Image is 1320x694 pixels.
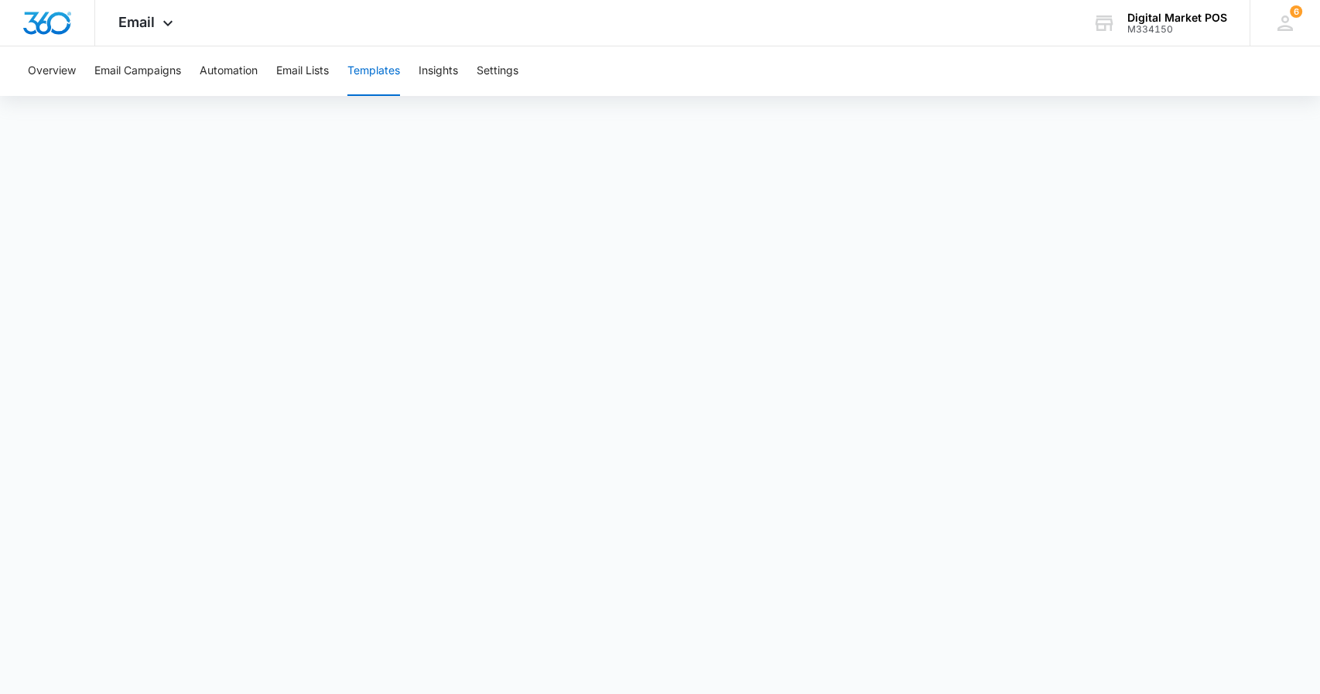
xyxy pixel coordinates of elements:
div: notifications count [1290,5,1302,18]
button: Overview [28,46,76,96]
button: Templates [347,46,400,96]
span: Email [118,14,155,30]
div: account name [1127,12,1227,24]
button: Email Lists [276,46,329,96]
button: Automation [200,46,258,96]
button: Settings [477,46,518,96]
div: account id [1127,24,1227,35]
span: 6 [1290,5,1302,18]
button: Insights [419,46,458,96]
button: Email Campaigns [94,46,181,96]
